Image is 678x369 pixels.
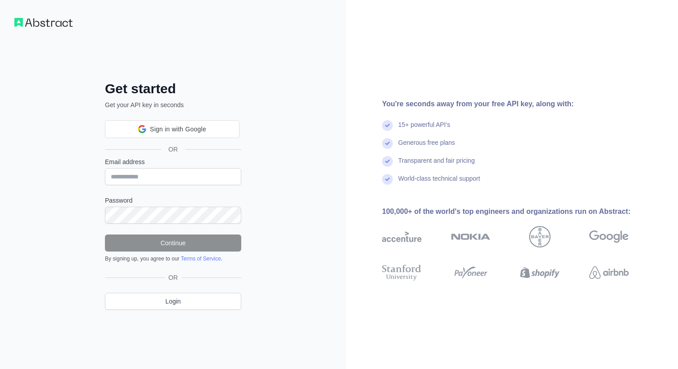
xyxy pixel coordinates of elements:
p: Get your API key in seconds [105,100,241,109]
img: bayer [529,226,551,247]
div: By signing up, you agree to our . [105,255,241,262]
div: Generous free plans [398,138,455,156]
span: OR [165,273,182,282]
div: 15+ powerful API's [398,120,450,138]
img: nokia [451,226,491,247]
img: check mark [382,138,393,149]
span: Sign in with Google [150,125,206,134]
div: Transparent and fair pricing [398,156,475,174]
img: shopify [520,263,560,282]
img: google [589,226,629,247]
div: 100,000+ of the world's top engineers and organizations run on Abstract: [382,206,657,217]
img: check mark [382,120,393,131]
span: OR [161,145,185,154]
button: Continue [105,234,241,252]
h2: Get started [105,81,241,97]
div: World-class technical support [398,174,480,192]
img: stanford university [382,263,422,282]
label: Email address [105,157,241,166]
img: check mark [382,156,393,167]
img: accenture [382,226,422,247]
a: Terms of Service [181,256,221,262]
a: Login [105,293,241,310]
img: Workflow [14,18,73,27]
div: You're seconds away from your free API key, along with: [382,99,657,109]
img: payoneer [451,263,491,282]
label: Password [105,196,241,205]
img: check mark [382,174,393,185]
div: Sign in with Google [105,120,239,138]
img: airbnb [589,263,629,282]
